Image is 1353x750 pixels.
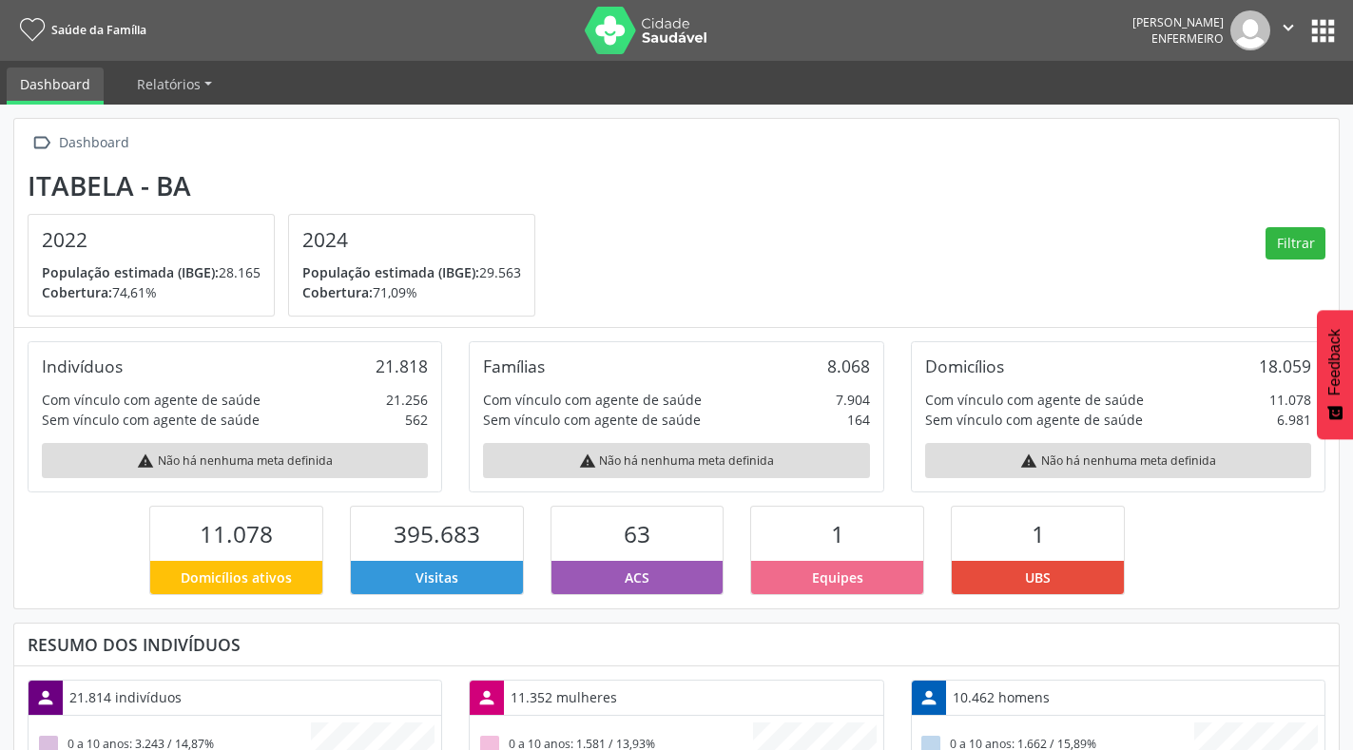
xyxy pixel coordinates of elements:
h4: 2022 [42,228,261,252]
a: Saúde da Família [13,14,146,46]
i:  [1278,17,1299,38]
div: Não há nenhuma meta definida [483,443,869,478]
div: 562 [405,410,428,430]
div: 164 [847,410,870,430]
span: ACS [625,567,649,587]
div: Famílias [483,356,545,376]
span: Feedback [1326,329,1343,395]
div: Resumo dos indivíduos [28,634,1325,655]
div: 21.256 [386,390,428,410]
div: 8.068 [827,356,870,376]
span: Visitas [416,567,458,587]
span: Domicílios ativos [181,567,292,587]
span: 11.078 [200,518,273,549]
span: Enfermeiro [1151,30,1224,47]
div: Sem vínculo com agente de saúde [42,410,260,430]
span: Equipes [812,567,863,587]
div: Sem vínculo com agente de saúde [483,410,701,430]
div: Indivíduos [42,356,123,376]
span: 1 [1032,518,1045,549]
p: 74,61% [42,282,261,302]
p: 28.165 [42,262,261,282]
p: 71,09% [302,282,521,302]
div: Com vínculo com agente de saúde [42,390,261,410]
div: Sem vínculo com agente de saúde [925,410,1143,430]
button: apps [1306,14,1340,48]
button: Feedback - Mostrar pesquisa [1317,310,1353,439]
div: 6.981 [1277,410,1311,430]
div: Com vínculo com agente de saúde [483,390,702,410]
i: person [918,687,939,708]
a: Relatórios [124,67,225,101]
div: [PERSON_NAME] [1132,14,1224,30]
a: Dashboard [7,67,104,105]
i: person [476,687,497,708]
span: Relatórios [137,75,201,93]
div: Itabela - BA [28,170,549,202]
span: Cobertura: [42,283,112,301]
div: 7.904 [836,390,870,410]
span: 63 [624,518,650,549]
a:  Dashboard [28,129,132,157]
span: 395.683 [394,518,480,549]
img: img [1230,10,1270,50]
span: UBS [1025,567,1051,587]
div: Não há nenhuma meta definida [42,443,428,478]
div: Dashboard [55,129,132,157]
button:  [1270,10,1306,50]
i: warning [579,452,596,470]
span: População estimada (IBGE): [302,263,479,281]
h4: 2024 [302,228,521,252]
div: 18.059 [1259,356,1311,376]
span: 1 [831,518,844,549]
span: Saúde da Família [51,22,146,38]
button: Filtrar [1266,227,1325,260]
div: 11.352 mulheres [504,681,624,714]
div: Com vínculo com agente de saúde [925,390,1144,410]
i:  [28,129,55,157]
i: warning [137,452,154,470]
span: Cobertura: [302,283,373,301]
i: warning [1020,452,1037,470]
div: 21.818 [376,356,428,376]
div: 11.078 [1269,390,1311,410]
div: Não há nenhuma meta definida [925,443,1311,478]
span: População estimada (IBGE): [42,263,219,281]
div: 10.462 homens [946,681,1056,714]
div: Domicílios [925,356,1004,376]
div: 21.814 indivíduos [63,681,188,714]
p: 29.563 [302,262,521,282]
